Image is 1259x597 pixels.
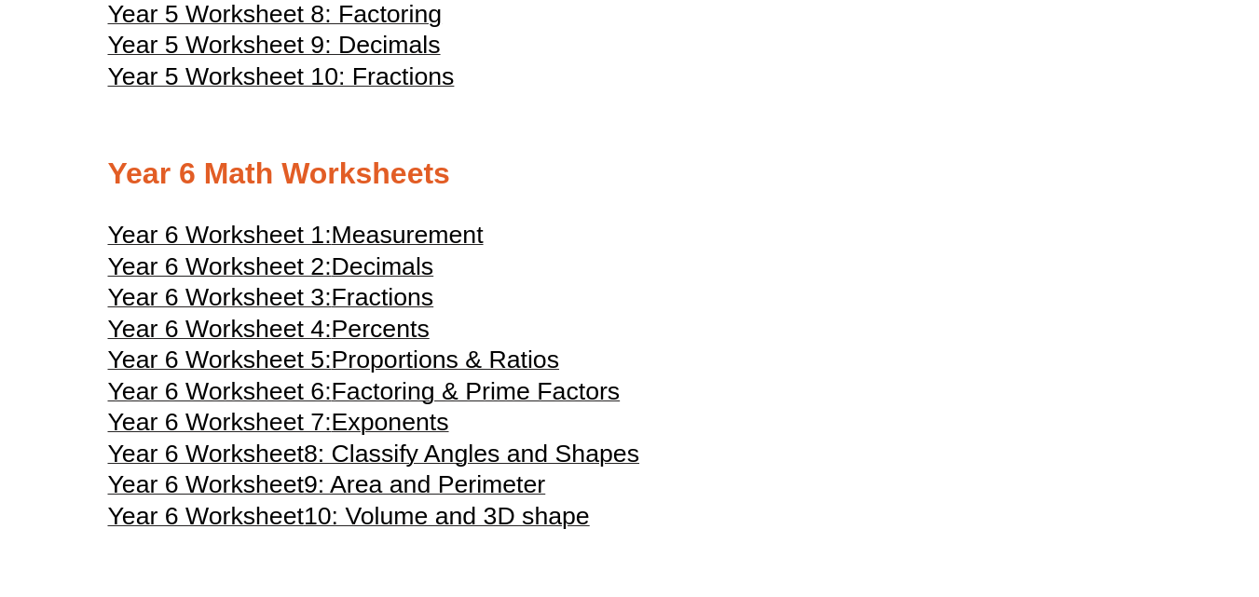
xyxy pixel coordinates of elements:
[304,470,545,498] span: 9: Area and Perimeter
[332,283,434,311] span: Fractions
[108,502,304,530] span: Year 6 Worksheet
[108,354,560,373] a: Year 6 Worksheet 5:Proportions & Ratios
[108,261,434,279] a: Year 6 Worksheet 2:Decimals
[332,221,484,249] span: Measurement
[949,387,1259,597] iframe: Chat Widget
[108,510,590,529] a: Year 6 Worksheet10: Volume and 3D shape
[108,8,443,27] a: Year 5 Worksheet 8: Factoring
[108,39,441,58] a: Year 5 Worksheet 9: Decimals
[332,377,621,405] span: Factoring & Prime Factors
[332,408,449,436] span: Exponents
[304,502,590,530] span: 10: Volume and 3D shape
[332,252,434,280] span: Decimals
[108,346,332,373] span: Year 6 Worksheet 5:
[108,31,441,59] span: Year 5 Worksheet 9: Decimals
[108,71,455,89] a: Year 5 Worksheet 10: Fractions
[332,315,430,343] span: Percents
[108,315,332,343] span: Year 6 Worksheet 4:
[108,283,332,311] span: Year 6 Worksheet 3:
[108,292,434,310] a: Year 6 Worksheet 3:Fractions
[108,386,621,404] a: Year 6 Worksheet 6:Factoring & Prime Factors
[108,479,546,497] a: Year 6 Worksheet9: Area and Perimeter
[108,252,332,280] span: Year 6 Worksheet 2:
[108,416,449,435] a: Year 6 Worksheet 7:Exponents
[108,229,484,248] a: Year 6 Worksheet 1:Measurement
[108,323,430,342] a: Year 6 Worksheet 4:Percents
[304,440,639,468] span: 8: Classify Angles and Shapes
[108,62,455,90] span: Year 5 Worksheet 10: Fractions
[332,346,559,373] span: Proportions & Ratios
[108,377,332,405] span: Year 6 Worksheet 6:
[108,470,304,498] span: Year 6 Worksheet
[108,155,1152,194] h2: Year 6 Math Worksheets
[108,440,304,468] span: Year 6 Worksheet
[108,408,332,436] span: Year 6 Worksheet 7:
[108,221,332,249] span: Year 6 Worksheet 1:
[108,448,640,467] a: Year 6 Worksheet8: Classify Angles and Shapes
